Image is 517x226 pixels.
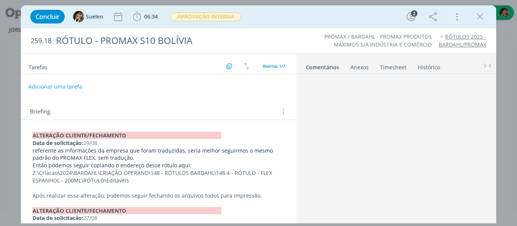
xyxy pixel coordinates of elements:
img: S [73,11,84,22]
button: 06:34 [131,11,160,23]
p: Z:\Criacao\2024\BARDAHL\CRIAÇÃO OPERAND\148 - RÓTULOS BARDAHL\148.4 - RÓTULO - FLEX ESPANHOL - 20... [33,169,285,184]
strong: Data de solicitação: [33,214,83,221]
span: Concluir [36,14,59,20]
a: PROMAX / BARDAHL - PROMAX PRODUTOS MÁXIMOS S/A INDÚSTRIA E COMÉRCIO [324,33,432,48]
div: RÓTULO - PROMAX S10 BOLÍVIA [53,31,293,50]
span: Briefing [30,107,50,117]
span: 27/08 [83,214,97,221]
button: APROVAÇÃO INTERNA [170,12,241,22]
div: Anexos [350,64,369,71]
span: 259.18 [31,37,51,45]
span: Abertas 1/7 [263,63,285,69]
strong: Data de solicitação: [33,139,83,147]
span: 06:34 [144,13,158,20]
button: 2 [405,11,417,23]
img: arrow-down-up.svg [244,63,249,70]
button: SSuelen [73,11,103,22]
strong: ALTERAÇÃO CLIENTE/FECHAMENTO [33,132,221,139]
div: dialog [21,5,497,223]
div: 2 [411,10,417,17]
a: Timesheet [380,60,407,71]
span: Suelen [86,14,103,19]
a: Histórico [417,60,441,71]
span: Então podemos seguir copiando o endereço desse rótulo aqui: [33,162,192,169]
strong: ALTERAÇÃO CLIENTE/FECHAMENTO [33,207,221,214]
button: Concluir [30,10,65,23]
span: 29/08 [83,139,97,147]
a: RÓTULOS 2025 - BARDAHL/PROMAX [439,33,486,48]
span: Tarefas [28,62,47,71]
p: Após realizar essa alteração, podemos seguir fechando os arquivos todos para impressão. [33,192,285,200]
a: Comentários [305,60,339,71]
span: referente as informações da empresa que foram traduzidas, seria melhor seguirmos o mesmo padrão d... [33,147,274,162]
button: Adicionar uma tarefa [28,80,83,94]
span: APROVAÇÃO INTERNA [170,12,241,21]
